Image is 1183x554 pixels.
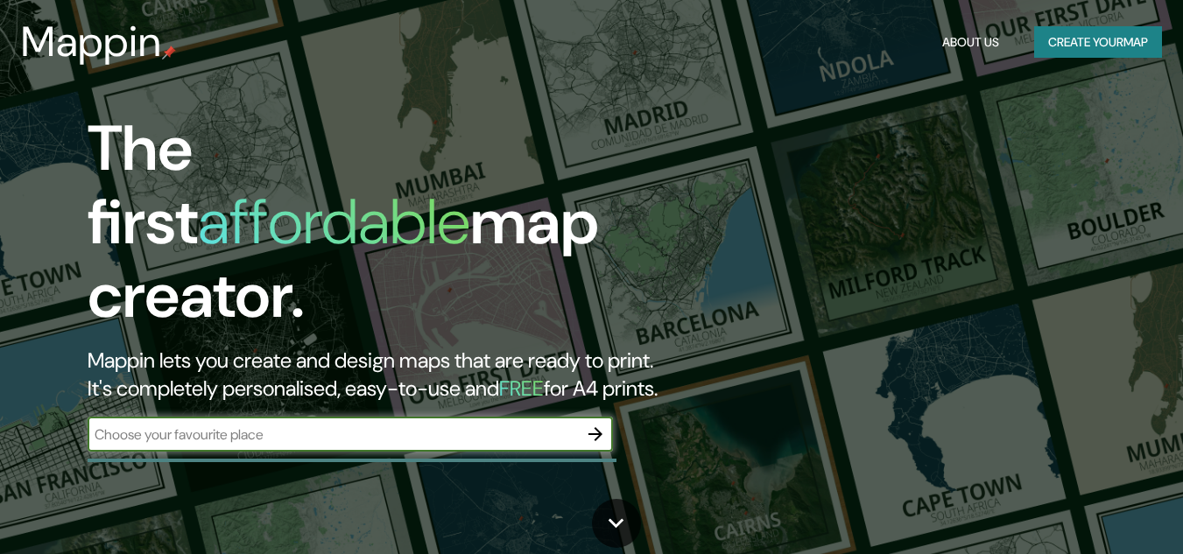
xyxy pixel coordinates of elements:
[935,26,1006,59] button: About Us
[162,46,176,60] img: mappin-pin
[88,347,680,403] h2: Mappin lets you create and design maps that are ready to print. It's completely personalised, eas...
[499,375,544,402] h5: FREE
[88,424,578,445] input: Choose your favourite place
[88,112,680,347] h1: The first map creator.
[198,181,470,263] h1: affordable
[21,18,162,67] h3: Mappin
[1034,26,1162,59] button: Create yourmap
